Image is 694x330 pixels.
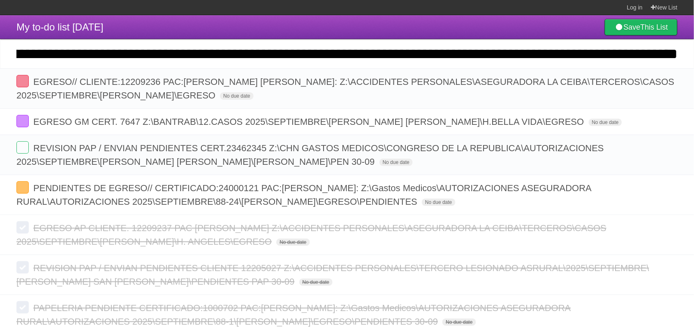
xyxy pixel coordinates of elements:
a: SaveThis List [605,19,678,35]
label: Done [16,181,29,194]
span: My to-do list [DATE] [16,21,104,33]
span: PAPELERIA PENDIENTE CERTIFICADO:1000702 PAC:[PERSON_NAME]: Z:\Gastos Medicos\AUTORIZACIONES ASEGU... [16,303,571,327]
span: No due date [442,318,476,326]
b: This List [641,23,668,31]
span: PENDIENTES DE EGRESO// CERTIFICADO:24000121 PAC:[PERSON_NAME]: Z:\Gastos Medicos\AUTORIZACIONES A... [16,183,591,207]
label: Done [16,301,29,314]
span: EGRESO GM CERT. 7647 Z:\BANTRAB\12.CASOS 2025\SEPTIEMBRE\[PERSON_NAME] [PERSON_NAME]\H.BELLA VIDA... [33,117,586,127]
label: Done [16,115,29,127]
span: No due date [379,159,413,166]
span: No due date [276,239,310,246]
span: No due date [220,92,253,100]
label: Done [16,75,29,87]
label: Done [16,261,29,274]
span: REVISION PAP / ENVIAN PENDIENTES CERT.23462345 Z:\CHN GASTOS MEDICOS\CONGRESO DE LA REPUBLICA\AUT... [16,143,604,167]
label: Done [16,141,29,154]
span: No due date [589,119,622,126]
span: No due date [422,199,455,206]
span: REVISION PAP / ENVIAN PENDIENTES CLIENTE 12205027 Z:\ACCIDENTES PERSONALES\TERCERO LESIONADO ASRU... [16,263,649,287]
span: No due date [299,279,333,286]
span: EGRESO// CLIENTE:12209236 PAC:[PERSON_NAME] [PERSON_NAME]: Z:\ACCIDENTES PERSONALES\ASEGURADORA L... [16,77,675,101]
span: EGRESO AP CLIENTE. 12209237 PAC [PERSON_NAME] Z:\ACCIDENTES PERSONALES\ASEGURADORA LA CEIBA\TERCE... [16,223,606,247]
label: Done [16,221,29,234]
